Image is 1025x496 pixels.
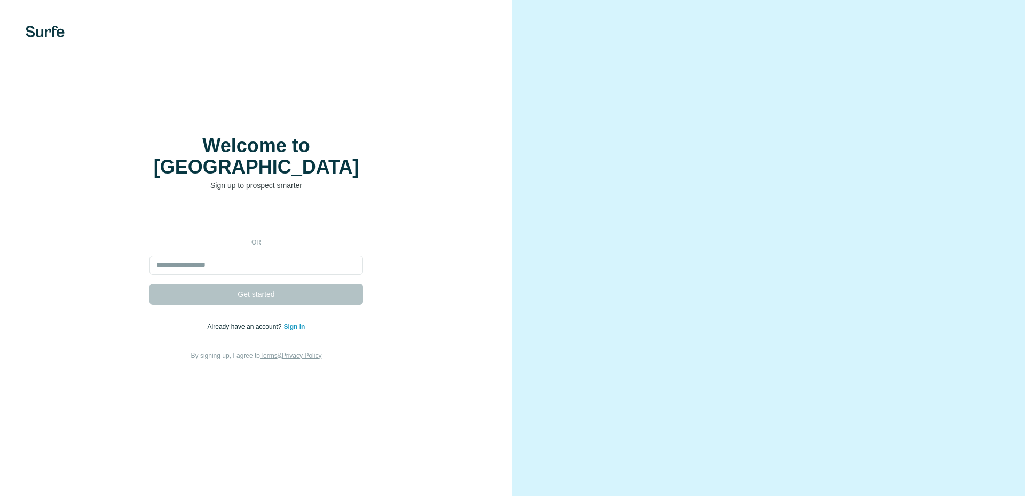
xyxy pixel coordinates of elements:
[283,323,305,330] a: Sign in
[26,26,65,37] img: Surfe's logo
[239,238,273,247] p: or
[149,180,363,191] p: Sign up to prospect smarter
[260,352,278,359] a: Terms
[191,352,322,359] span: By signing up, I agree to &
[282,352,322,359] a: Privacy Policy
[144,207,368,230] iframe: Sign in with Google Button
[208,323,284,330] span: Already have an account?
[149,135,363,178] h1: Welcome to [GEOGRAPHIC_DATA]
